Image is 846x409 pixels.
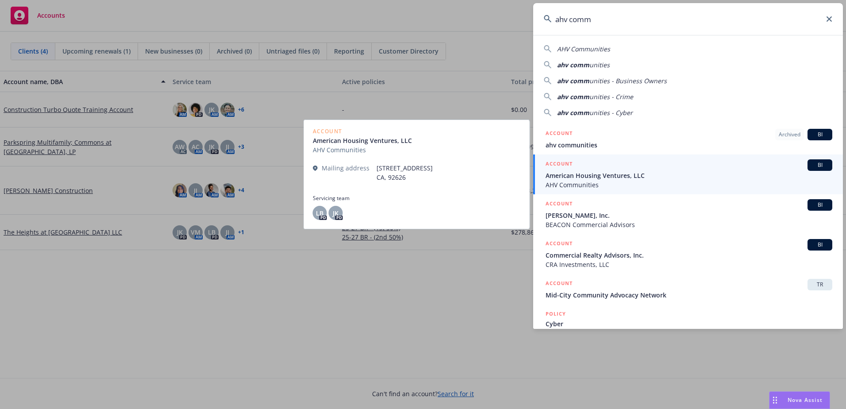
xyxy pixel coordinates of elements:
[546,220,832,229] span: BEACON Commercial Advisors
[546,171,832,180] span: American Housing Ventures, LLC
[557,45,610,53] span: AHV Communities
[546,251,832,260] span: Commercial Realty Advisors, Inc.
[589,93,633,101] span: unities - Crime
[788,396,823,404] span: Nova Assist
[546,279,573,289] h5: ACCOUNT
[533,154,843,194] a: ACCOUNTBIAmerican Housing Ventures, LLCAHV Communities
[811,281,829,289] span: TR
[811,201,829,209] span: BI
[769,391,830,409] button: Nova Assist
[546,239,573,250] h5: ACCOUNT
[779,131,800,139] span: Archived
[546,290,832,300] span: Mid-City Community Advocacy Network
[546,260,832,269] span: CRA Investments, LLC
[546,159,573,170] h5: ACCOUNT
[533,274,843,305] a: ACCOUNTTRMid-City Community Advocacy Network
[811,241,829,249] span: BI
[557,61,589,69] span: ahv comm
[533,3,843,35] input: Search...
[533,234,843,274] a: ACCOUNTBICommercial Realty Advisors, Inc.CRA Investments, LLC
[811,161,829,169] span: BI
[546,328,832,338] span: AB-6751156-03, [DATE]-[DATE]
[557,93,589,101] span: ahv comm
[589,77,667,85] span: unities - Business Owners
[546,319,832,328] span: Cyber
[546,309,566,318] h5: POLICY
[589,61,610,69] span: unities
[533,124,843,154] a: ACCOUNTArchivedBIahv communities
[557,77,589,85] span: ahv comm
[546,211,832,220] span: [PERSON_NAME], Inc.
[546,199,573,210] h5: ACCOUNT
[546,180,832,189] span: AHV Communities
[533,305,843,343] a: POLICYCyberAB-6751156-03, [DATE]-[DATE]
[546,140,832,150] span: ahv communities
[811,131,829,139] span: BI
[769,392,781,409] div: Drag to move
[589,108,633,117] span: unities - Cyber
[546,129,573,139] h5: ACCOUNT
[557,108,589,117] span: ahv comm
[533,194,843,234] a: ACCOUNTBI[PERSON_NAME], Inc.BEACON Commercial Advisors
